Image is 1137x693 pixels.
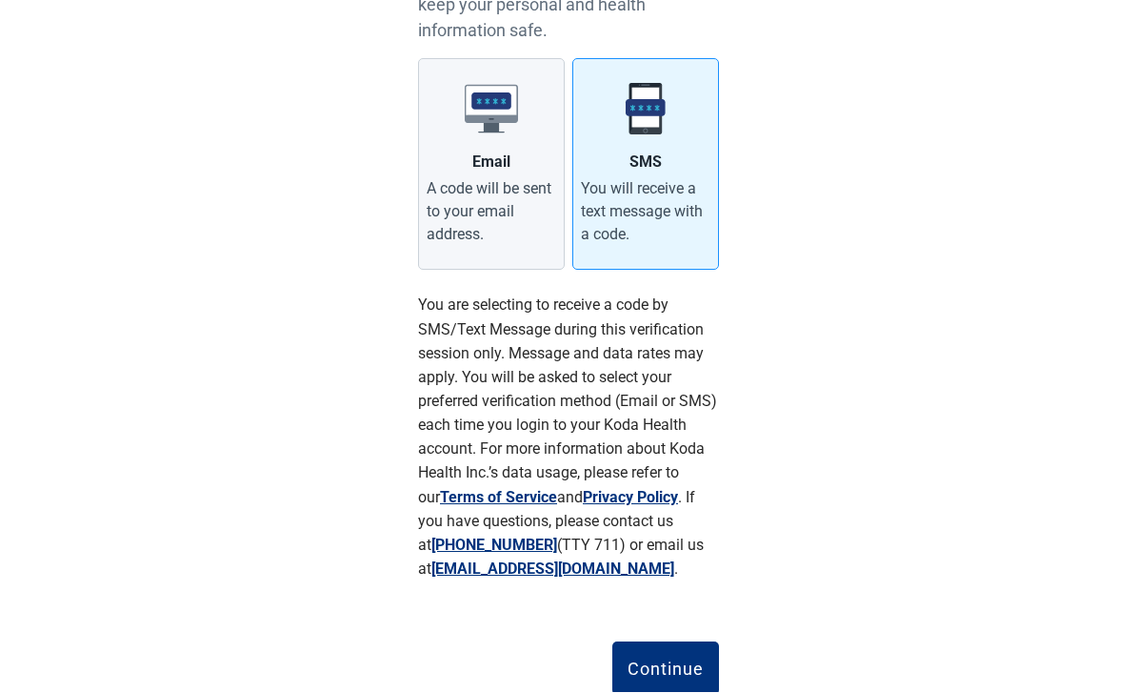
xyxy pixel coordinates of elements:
a: [PHONE_NUMBER] [431,537,557,555]
p: You are selecting to receive a code by SMS/Text Message during this verification session only. Me... [418,294,719,581]
div: Email [472,152,510,174]
a: Terms of Service [440,489,557,507]
div: SMS [629,152,662,174]
a: Privacy Policy [583,489,678,507]
div: A code will be sent to your email address. [427,178,556,247]
a: [EMAIL_ADDRESS][DOMAIN_NAME] [431,561,674,579]
div: You will receive a text message with a code. [581,178,710,247]
div: Continue [628,660,704,679]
